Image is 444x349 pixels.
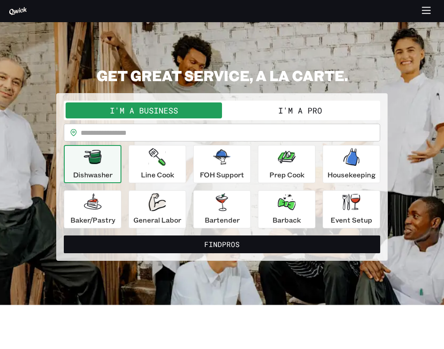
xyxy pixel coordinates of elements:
[200,169,244,180] p: FOH Support
[193,145,251,183] button: FOH Support
[129,145,186,183] button: Line Cook
[129,190,186,228] button: General Labor
[70,215,115,225] p: Baker/Pastry
[64,235,380,253] button: FindPros
[258,145,315,183] button: Prep Cook
[327,169,376,180] p: Housekeeping
[64,145,121,183] button: Dishwasher
[64,190,121,228] button: Baker/Pastry
[273,215,301,225] p: Barback
[331,215,372,225] p: Event Setup
[323,145,380,183] button: Housekeeping
[73,169,113,180] p: Dishwasher
[205,215,240,225] p: Bartender
[133,215,181,225] p: General Labor
[56,67,388,84] h2: GET GREAT SERVICE, A LA CARTE.
[269,169,304,180] p: Prep Cook
[222,102,378,118] button: I'm a Pro
[66,102,222,118] button: I'm a Business
[141,169,174,180] p: Line Cook
[193,190,251,228] button: Bartender
[258,190,315,228] button: Barback
[323,190,380,228] button: Event Setup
